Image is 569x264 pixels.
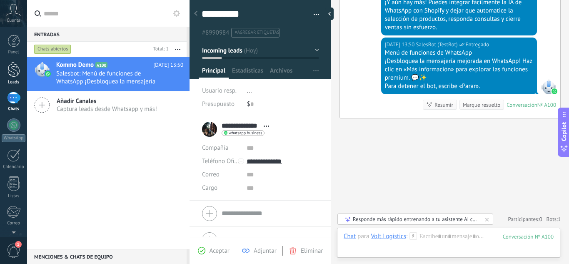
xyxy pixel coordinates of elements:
[202,155,240,168] button: Teléfono Oficina
[466,40,489,49] span: Entregado
[247,87,252,95] span: ...
[2,106,26,112] div: Chats
[169,42,187,57] button: Más
[202,87,237,95] span: Usuario resp.
[202,157,245,165] span: Teléfono Oficina
[247,98,319,111] div: $
[56,61,94,69] span: Kommo Demo
[95,62,107,68] span: A100
[202,141,240,155] div: Compañía
[541,79,556,94] span: SalesBot
[325,8,334,20] div: Ocultar
[357,232,369,241] span: para
[406,232,407,241] span: :
[202,98,241,111] div: Presupuesto
[27,249,187,264] div: Menciones & Chats de equipo
[27,27,187,42] div: Entradas
[202,67,225,79] span: Principal
[2,50,26,55] div: Panel
[558,216,561,223] span: 1
[2,221,26,226] div: Correo
[301,247,323,255] span: Eliminar
[2,194,26,199] div: Listas
[153,61,183,69] span: [DATE] 13:50
[434,101,453,109] div: Resumir
[202,171,220,179] span: Correo
[254,247,277,255] span: Adjuntar
[371,232,406,240] div: Volt Logistics
[503,233,554,240] div: 100
[507,101,537,108] div: Conversación
[353,216,479,223] div: Responde más rápido entrenando a tu asistente AI con tus fuentes de datos
[385,57,533,82] div: ¡Desbloquea la mensajería mejorada en WhatsApp! Haz clic en «Más información» para explorar las f...
[27,57,190,91] a: Kommo Demo A100 [DATE] 13:50 Salesbot: Menú de funciones de WhatsApp ¡Desbloquea la mensajería me...
[547,216,561,223] span: Bots:
[385,49,533,57] div: Menú de funciones de WhatsApp
[385,82,533,91] div: Para detener el bot, escribe «Parar».
[560,122,568,141] span: Copilot
[2,134,25,142] div: WhatsApp
[463,101,500,109] div: Marque resuelto
[45,71,51,77] img: waba.svg
[2,80,26,85] div: Leads
[202,100,235,108] span: Presupuesto
[15,241,22,248] span: 1
[202,29,229,37] span: #8990984
[57,97,157,105] span: Añadir Canales
[537,101,556,108] div: № A100
[7,18,20,23] span: Cuenta
[202,168,220,181] button: Correo
[150,45,169,53] div: Total: 1
[508,216,542,223] a: Participantes:0
[270,67,292,79] span: Archivos
[202,185,217,191] span: Cargo
[57,105,157,113] span: Captura leads desde Whatsapp y más!
[232,67,263,79] span: Estadísticas
[56,70,167,85] span: Salesbot: Menú de funciones de WhatsApp ¡Desbloquea la mensajería mejorada en WhatsApp! Haz clic ...
[552,88,557,94] img: waba.svg
[210,247,230,255] span: Aceptar
[34,44,71,54] div: Chats abiertos
[2,164,26,170] div: Calendario
[235,30,279,35] span: #agregar etiquetas
[202,181,240,195] div: Cargo
[229,131,262,135] span: whatsapp business
[202,84,241,98] div: Usuario resp.
[416,40,458,49] span: SalesBot (TestBot)
[539,216,542,223] span: 0
[385,40,416,49] div: [DATE] 13:50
